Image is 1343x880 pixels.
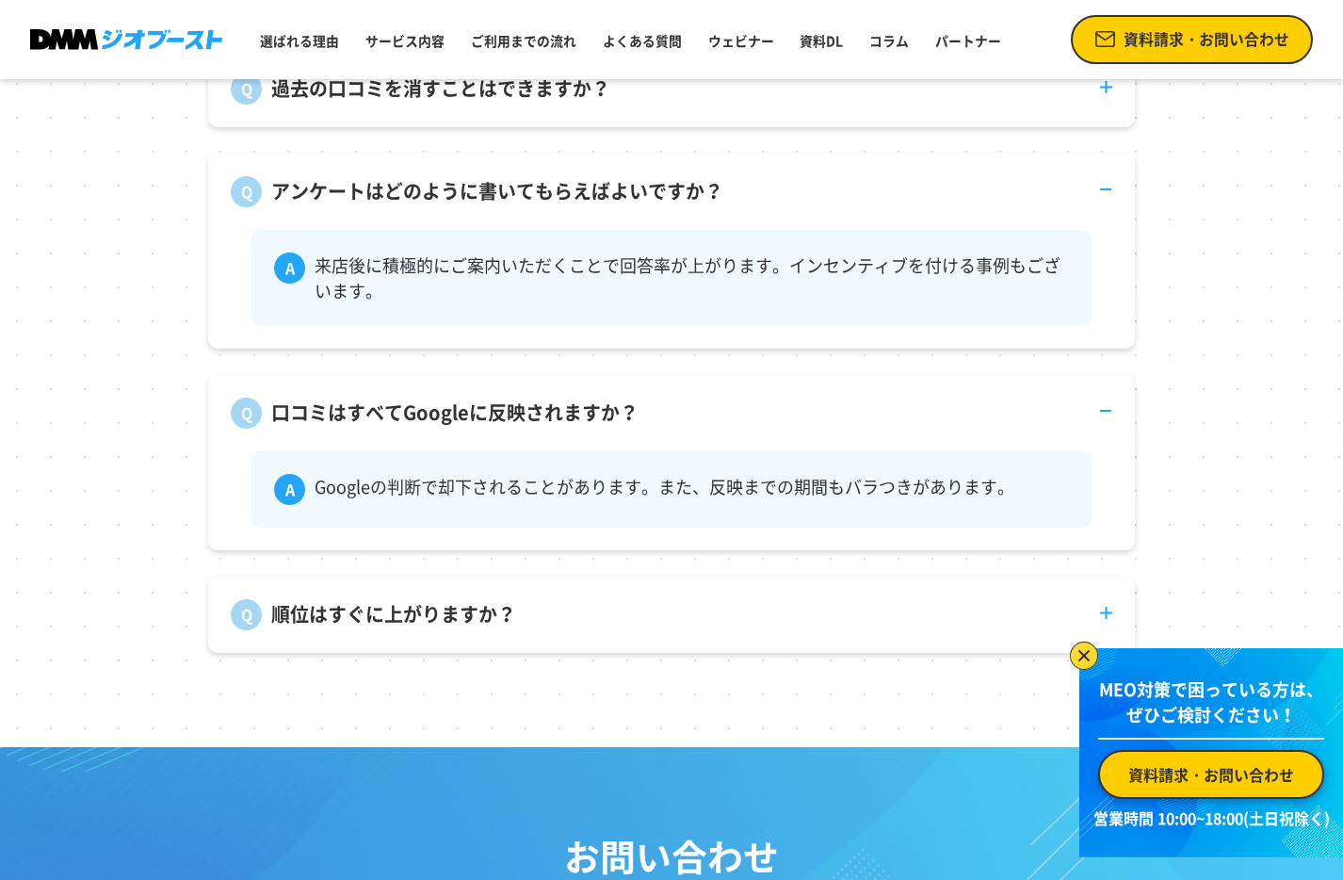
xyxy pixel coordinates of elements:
[1071,15,1314,64] a: 資料請求・お問い合わせ
[1098,676,1324,740] p: MEO対策で困っている方は、 ぜひご検討ください！
[30,29,223,50] img: DMMジオブースト
[271,600,516,628] p: 順位はすぐに上がりますか？
[862,24,916,57] a: コラム
[271,399,639,427] p: 口コミはすべてGoogleに反映されますか？
[1128,763,1294,786] span: 資料請求・お問い合わせ
[315,253,1069,303] p: 来店後に積極的にご案内いただくことで回答率が上がります。インセンティブを付ける事例もございます。
[252,24,347,57] a: 選ばれる理由
[701,24,782,57] a: ウェビナー
[792,24,850,57] a: 資料DL
[463,24,584,57] a: ご利用までの流れ
[1070,642,1098,670] img: バナーを閉じる
[1098,750,1324,799] a: 資料請求・お問い合わせ
[1091,807,1332,829] p: 営業時間 10:00~18:00(土日祝除く)
[928,24,1009,57] a: パートナー
[595,24,689,57] a: よくある質問
[358,24,452,57] a: サービス内容
[271,74,610,103] p: 過去の口コミを消すことはできますか？
[1124,28,1289,51] span: 資料請求・お問い合わせ
[315,474,1014,505] p: Googleの判断で却下されることがあります。また、反映までの期間もバラつきがあります。
[271,177,723,205] p: アンケートはどのように書いてもらえばよいですか？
